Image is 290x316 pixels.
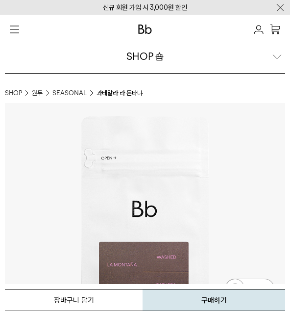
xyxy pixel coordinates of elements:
[5,88,22,98] a: SHOP
[5,289,143,311] button: 장바구니 담기
[126,50,164,63] div: SHOP 숍
[138,25,152,34] img: 로고
[52,88,87,98] a: SEASONAL
[143,289,285,311] button: 구매하기
[103,3,187,11] a: 신규 회원 가입 시 3,000원 할인
[224,278,275,301] img: 카카오톡 채널 1:1 채팅 버튼
[97,88,285,98] li: 과테말라 라 몬타냐
[32,88,43,98] a: 원두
